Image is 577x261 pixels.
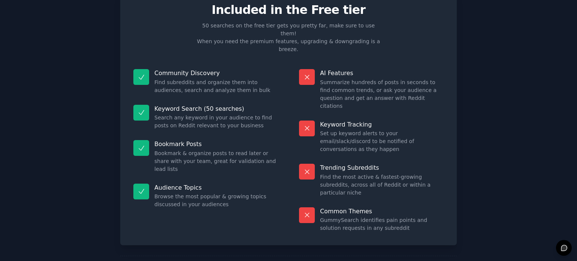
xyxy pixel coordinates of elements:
p: Bookmark Posts [154,140,278,148]
p: Audience Topics [154,184,278,192]
p: Common Themes [320,207,444,215]
p: Keyword Tracking [320,121,444,128]
dd: Find subreddits and organize them into audiences, search and analyze them in bulk [154,78,278,94]
dd: Bookmark & organize posts to read later or share with your team, great for validation and lead lists [154,149,278,173]
p: AI Features [320,69,444,77]
p: Included in the Free tier [128,3,449,17]
p: Keyword Search (50 searches) [154,105,278,113]
dd: Find the most active & fastest-growing subreddits, across all of Reddit or within a particular niche [320,173,444,197]
p: Trending Subreddits [320,164,444,172]
dd: GummySearch identifies pain points and solution requests in any subreddit [320,216,444,232]
dd: Search any keyword in your audience to find posts on Reddit relevant to your business [154,114,278,130]
p: Community Discovery [154,69,278,77]
p: 50 searches on the free tier gets you pretty far, make sure to use them! When you need the premiu... [194,22,383,53]
dd: Summarize hundreds of posts in seconds to find common trends, or ask your audience a question and... [320,78,444,110]
dd: Browse the most popular & growing topics discussed in your audiences [154,193,278,208]
dd: Set up keyword alerts to your email/slack/discord to be notified of conversations as they happen [320,130,444,153]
